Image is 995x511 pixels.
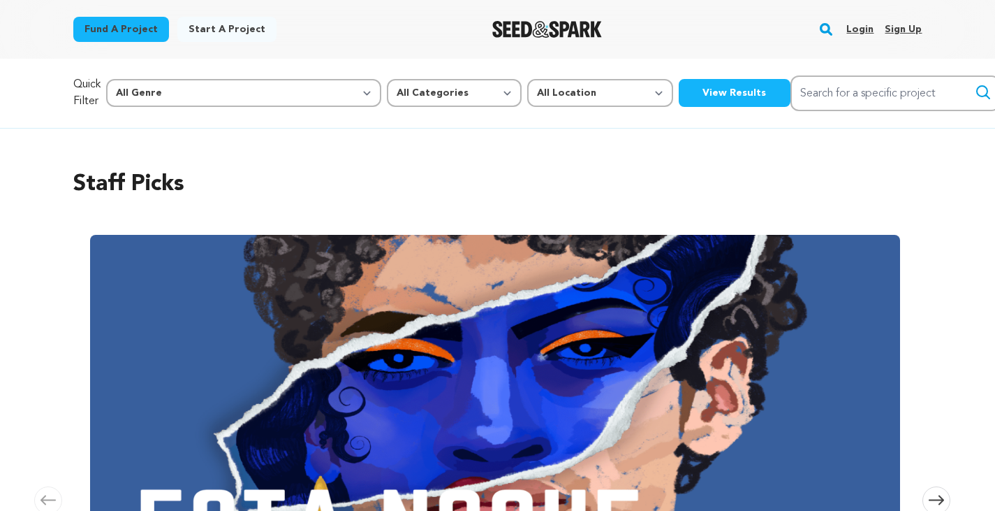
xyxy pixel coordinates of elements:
p: Quick Filter [73,76,101,110]
a: Start a project [177,17,277,42]
h2: Staff Picks [73,168,922,201]
button: View Results [679,79,790,107]
a: Seed&Spark Homepage [492,21,602,38]
a: Sign up [885,18,922,41]
a: Fund a project [73,17,169,42]
img: Seed&Spark Logo Dark Mode [492,21,602,38]
a: Login [846,18,874,41]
